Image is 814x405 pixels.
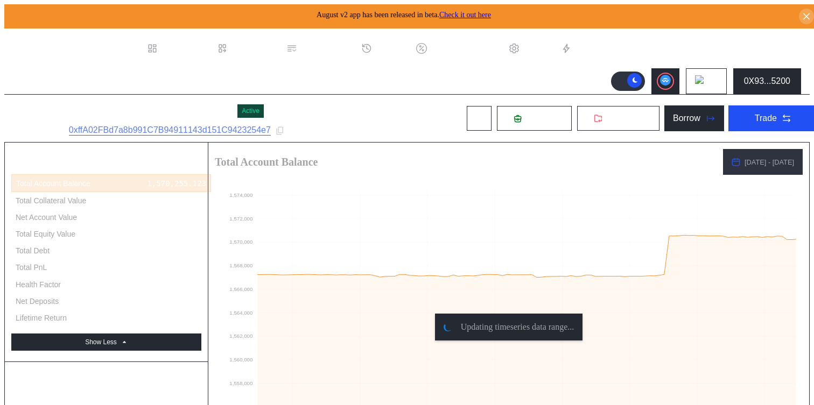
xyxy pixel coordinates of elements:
[85,338,117,346] div: Show Less
[229,333,252,339] text: 1,562,000
[162,44,204,53] div: Dashboard
[229,357,252,363] text: 1,560,000
[201,296,206,306] div: -
[576,44,624,53] div: Automations
[376,44,403,53] div: History
[147,179,206,188] div: 1,570,255.123
[146,196,206,205] div: 1,247,183.239
[13,101,233,121] div: Ouroboros Pendle LP pUSDe (1)
[461,322,574,332] span: Updating timeseries data range...
[232,44,273,53] div: Loan Book
[16,246,50,255] div: Total Debt
[229,262,252,268] text: 1,568,000
[229,310,252,316] text: 1,564,000
[156,246,206,255] div: 999,803.000
[229,380,252,386] text: 1,558,000
[317,11,491,19] span: August v2 app has been released in beta.
[301,44,348,53] div: Permissions
[526,113,555,123] span: Deposit
[744,76,790,86] div: 0X93...5200
[16,296,59,306] div: Net Deposits
[16,212,77,222] div: Net Account Value
[607,113,643,123] span: Withdraw
[201,313,206,323] div: -
[242,107,259,115] div: Active
[439,11,491,19] a: Check it out here
[673,113,700,123] div: Borrow
[229,192,252,198] text: 1,574,000
[69,125,271,136] a: 0xffA02FBd7a8b991C7B94911143d151C9423254e7
[16,280,61,289] div: Health Factor
[431,44,496,53] div: Discount Factors
[444,323,452,331] img: pending
[229,216,252,222] text: 1,572,000
[11,153,201,174] div: Account Summary
[16,262,47,272] div: Total PnL
[755,113,777,123] div: Trade
[11,373,201,394] div: Account Balance
[16,229,75,239] div: Total Equity Value
[229,286,252,292] text: 1,566,000
[201,262,206,272] div: -
[16,179,90,188] div: Total Account Balance
[695,75,707,87] img: chain logo
[16,196,86,205] div: Total Collateral Value
[229,239,252,245] text: 1,570,000
[13,126,65,135] div: Subaccount ID:
[156,229,206,239] div: 247,380.239
[16,313,67,323] div: Lifetime Return
[183,280,206,289] div: 1.248
[156,212,206,222] div: 570,452.123
[215,157,714,167] h2: Total Account Balance
[524,44,548,53] div: Admin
